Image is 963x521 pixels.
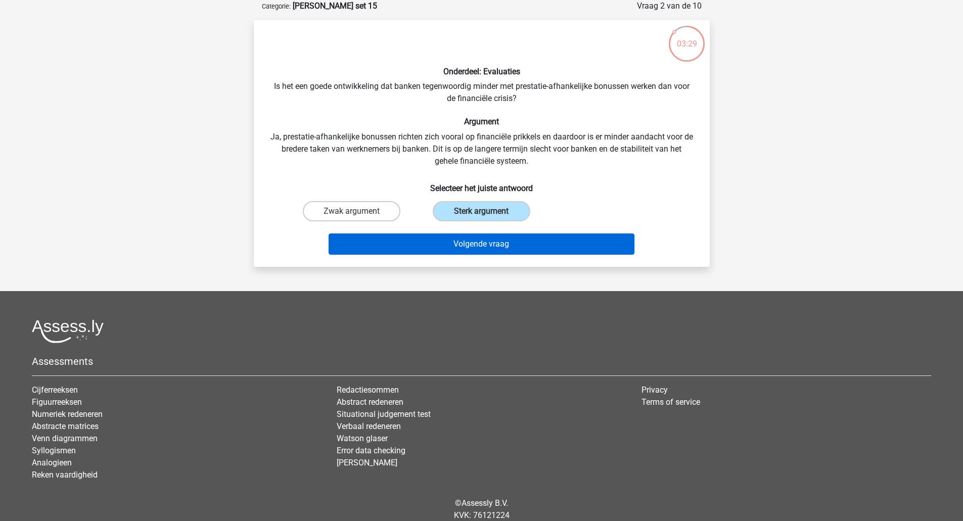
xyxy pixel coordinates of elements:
[32,421,99,431] a: Abstracte matrices
[337,458,397,467] a: [PERSON_NAME]
[641,385,668,395] a: Privacy
[337,385,399,395] a: Redactiesommen
[337,397,403,407] a: Abstract redeneren
[32,470,98,480] a: Reken vaardigheid
[32,355,931,367] h5: Assessments
[32,385,78,395] a: Cijferreeksen
[462,498,508,508] a: Assessly B.V.
[270,67,694,76] h6: Onderdeel: Evaluaties
[337,421,401,431] a: Verbaal redeneren
[32,409,103,419] a: Numeriek redeneren
[32,319,104,343] img: Assessly logo
[32,434,98,443] a: Venn diagrammen
[270,175,694,193] h6: Selecteer het juiste antwoord
[262,3,291,10] small: Categorie:
[337,446,405,455] a: Error data checking
[329,233,634,255] button: Volgende vraag
[32,458,72,467] a: Analogieen
[337,434,388,443] a: Watson glaser
[433,201,530,221] label: Sterk argument
[32,446,76,455] a: Syllogismen
[270,117,694,126] h6: Argument
[641,397,700,407] a: Terms of service
[337,409,431,419] a: Situational judgement test
[668,25,706,50] div: 03:29
[32,397,82,407] a: Figuurreeksen
[258,28,706,259] div: Is het een goede ontwikkeling dat banken tegenwoordig minder met prestatie-afhankelijke bonussen ...
[293,1,377,11] strong: [PERSON_NAME] set 15
[303,201,400,221] label: Zwak argument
